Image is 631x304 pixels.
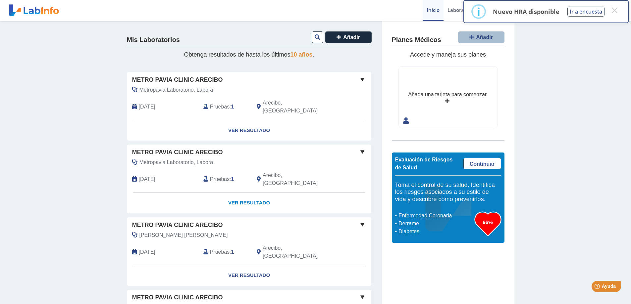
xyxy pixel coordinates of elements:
button: Ir a encuesta [567,7,605,17]
span: 10 años [290,51,313,58]
span: 2025-06-27 [139,248,155,256]
span: Continuar [470,161,495,167]
button: Añadir [458,31,504,43]
a: Ver Resultado [127,193,371,213]
span: 2025-09-09 [139,175,155,183]
h5: Toma el control de su salud. Identifica los riesgos asociados a su estilo de vida y descubre cómo... [395,182,501,203]
a: Ver Resultado [127,265,371,286]
span: Arecibo, PR [263,171,336,187]
div: Añada una tarjeta para comenzar. [408,91,488,99]
li: Diabetes [397,228,475,236]
a: Ver Resultado [127,120,371,141]
button: Añadir [325,31,372,43]
span: Metro Pavia Clinic Arecibo [132,293,223,302]
span: Arecibo, PR [263,99,336,115]
span: Obtenga resultados de hasta los últimos . [184,51,314,58]
span: Arecibo, PR [263,244,336,260]
span: Pruebas [210,248,230,256]
iframe: Help widget launcher [572,278,624,297]
b: 1 [231,249,234,255]
span: Metropavia Laboratorio, Labora [139,86,213,94]
span: Metro Pavia Clinic Arecibo [132,148,223,157]
span: Metro Pavia Clinic Arecibo [132,221,223,230]
h4: Planes Médicos [392,36,441,44]
span: Metropavia Laboratorio, Labora [139,158,213,166]
span: Añadir [343,34,360,40]
div: : [198,99,252,115]
div: : [198,244,252,260]
div: i [477,6,480,18]
span: Arocho Gonzalez, Karina [139,231,228,239]
b: 1 [231,104,234,109]
li: Enfermedad Coronaria [397,212,475,220]
span: Pruebas [210,175,230,183]
span: Pruebas [210,103,230,111]
a: Continuar [463,158,501,169]
span: Evaluación de Riesgos de Salud [395,157,453,170]
span: Añadir [476,34,493,40]
span: Accede y maneja sus planes [410,51,486,58]
span: Metro Pavia Clinic Arecibo [132,75,223,84]
span: 2025-10-02 [139,103,155,111]
h4: Mis Laboratorios [127,36,180,44]
li: Derrame [397,220,475,228]
button: Close this dialog [608,4,620,16]
div: : [198,171,252,187]
b: 1 [231,176,234,182]
p: Nuevo HRA disponible [493,8,559,16]
h3: 96% [475,218,501,226]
